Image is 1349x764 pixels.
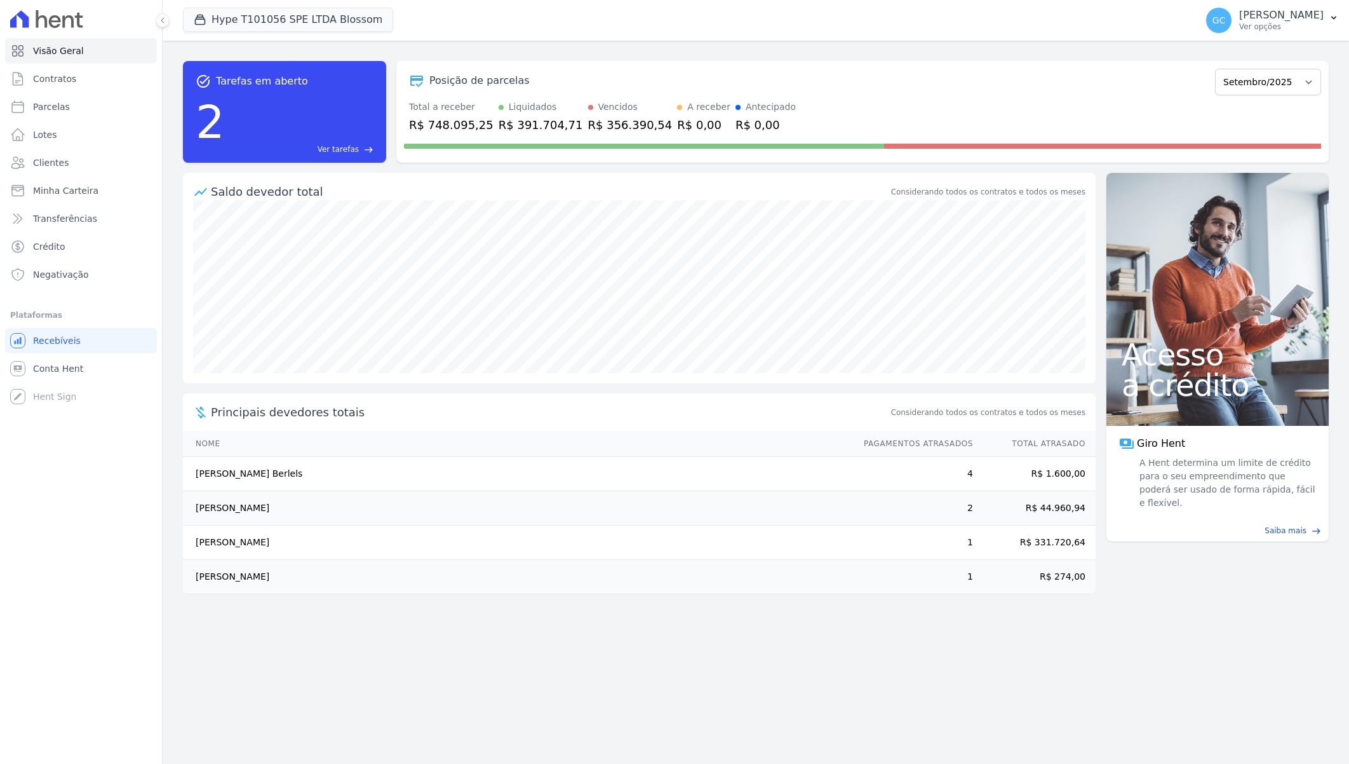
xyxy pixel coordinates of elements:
[5,150,157,175] a: Clientes
[409,100,493,114] div: Total a receber
[499,116,583,133] div: R$ 391.704,71
[1114,525,1321,536] a: Saiba mais east
[5,38,157,64] a: Visão Geral
[1312,526,1321,536] span: east
[1239,9,1324,22] p: [PERSON_NAME]
[211,183,889,200] div: Saldo devedor total
[1239,22,1324,32] p: Ver opções
[183,457,852,491] td: [PERSON_NAME] Berlels
[33,268,89,281] span: Negativação
[5,262,157,287] a: Negativação
[183,491,852,526] td: [PERSON_NAME]
[364,145,373,154] span: east
[33,100,70,113] span: Parcelas
[974,431,1096,457] th: Total Atrasado
[10,308,152,323] div: Plataformas
[1265,525,1306,536] span: Saiba mais
[1196,3,1349,38] button: GC [PERSON_NAME] Ver opções
[33,334,81,347] span: Recebíveis
[852,431,974,457] th: Pagamentos Atrasados
[598,100,638,114] div: Vencidos
[746,100,796,114] div: Antecipado
[509,100,557,114] div: Liquidados
[974,491,1096,526] td: R$ 44.960,94
[33,72,76,85] span: Contratos
[196,74,211,89] span: task_alt
[1122,370,1313,400] span: a crédito
[735,116,796,133] div: R$ 0,00
[852,491,974,526] td: 2
[5,66,157,92] a: Contratos
[318,144,359,155] span: Ver tarefas
[1122,339,1313,370] span: Acesso
[196,89,225,155] div: 2
[33,240,65,253] span: Crédito
[183,8,393,32] button: Hype T101056 SPE LTDA Blossom
[5,178,157,203] a: Minha Carteira
[891,407,1085,418] span: Considerando todos os contratos e todos os meses
[974,457,1096,491] td: R$ 1.600,00
[33,362,83,375] span: Conta Hent
[891,186,1085,198] div: Considerando todos os contratos e todos os meses
[409,116,493,133] div: R$ 748.095,25
[1137,456,1316,510] span: A Hent determina um limite de crédito para o seu empreendimento que poderá ser usado de forma ráp...
[5,328,157,353] a: Recebíveis
[33,184,98,197] span: Minha Carteira
[183,431,852,457] th: Nome
[429,73,530,88] div: Posição de parcelas
[1137,436,1185,451] span: Giro Hent
[974,560,1096,594] td: R$ 274,00
[33,128,57,141] span: Lotes
[852,457,974,491] td: 4
[5,234,157,259] a: Crédito
[33,44,84,57] span: Visão Geral
[852,526,974,560] td: 1
[5,206,157,231] a: Transferências
[852,560,974,594] td: 1
[183,526,852,560] td: [PERSON_NAME]
[677,116,730,133] div: R$ 0,00
[216,74,308,89] span: Tarefas em aberto
[33,156,69,169] span: Clientes
[33,212,97,225] span: Transferências
[183,560,852,594] td: [PERSON_NAME]
[687,100,730,114] div: A receber
[5,356,157,381] a: Conta Hent
[230,144,373,155] a: Ver tarefas east
[211,404,889,421] span: Principais devedores totais
[588,116,673,133] div: R$ 356.390,54
[5,122,157,147] a: Lotes
[5,94,157,119] a: Parcelas
[1212,16,1226,25] span: GC
[974,526,1096,560] td: R$ 331.720,64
